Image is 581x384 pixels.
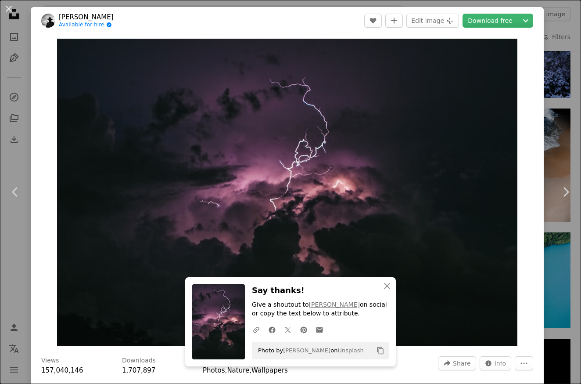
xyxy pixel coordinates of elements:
button: Add to Collection [385,14,403,28]
span: Share [453,357,470,370]
a: Share over email [312,321,327,338]
a: Next [550,150,581,234]
button: Stats about this image [480,356,512,370]
p: Give a shoutout to on social or copy the text below to attribute. [252,301,389,318]
button: More Actions [515,356,533,370]
h3: Downloads [122,356,156,365]
button: Share this image [438,356,476,370]
span: Info [495,357,506,370]
span: 1,707,897 [122,366,155,374]
span: Photo by on [254,344,364,358]
a: Wallpapers [251,366,288,374]
a: Photos [203,366,225,374]
a: Share on Facebook [264,321,280,338]
a: Share on Twitter [280,321,296,338]
span: , [225,366,227,374]
a: [PERSON_NAME] [283,347,330,354]
a: Nature [227,366,249,374]
button: Zoom in on this image [57,39,517,346]
span: 157,040,146 [41,366,83,374]
img: Go to Breno Machado's profile [41,14,55,28]
a: Unsplash [337,347,363,354]
a: [PERSON_NAME] [309,301,360,308]
button: Choose download size [518,14,533,28]
a: Download free [463,14,518,28]
button: Copy to clipboard [373,343,388,358]
button: Edit image [406,14,459,28]
button: Like [364,14,382,28]
span: , [249,366,251,374]
h3: Say thanks! [252,284,389,297]
h3: Views [41,356,59,365]
a: Available for hire [59,22,114,29]
a: [PERSON_NAME] [59,13,114,22]
a: Share on Pinterest [296,321,312,338]
img: photography of lightning storm [57,39,517,346]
